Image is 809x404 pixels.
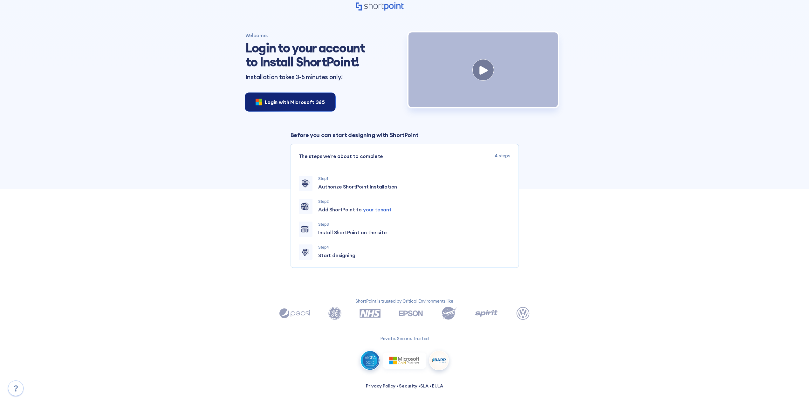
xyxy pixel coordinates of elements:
[299,152,383,160] span: The steps we're about to complete
[245,74,401,80] p: Installation takes 3-5 minutes only!
[318,183,397,190] span: Authorize ShortPoint Installation
[777,373,809,404] div: Widget de chat
[366,383,395,389] a: Privacy Policy
[366,383,443,389] p: • • •
[399,383,417,389] a: Security
[495,152,510,160] span: 4 steps
[432,383,443,389] a: EULA
[318,244,510,250] p: Step 4
[318,229,387,236] span: Install ShortPoint on the site
[318,251,355,259] span: Start designing
[420,383,428,389] a: SLA
[318,199,510,204] p: Step 2
[245,32,401,38] h4: Welcome!
[318,176,510,181] p: Step 1
[337,347,472,377] img: all-logos.93c8417a1c126faa5f98.png
[245,93,335,111] button: Login with Microsoft 365
[265,98,325,106] span: Login with Microsoft 365
[337,335,472,342] p: Private. Secure. Trusted
[245,41,369,69] h1: Login to your account to Install ShortPoint!
[363,206,392,213] span: your tenant
[291,131,519,139] p: Before you can start designing with ShortPoint
[318,222,510,227] p: Step 3
[318,206,392,213] span: Add ShortPoint to
[777,373,809,404] iframe: Chat Widget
